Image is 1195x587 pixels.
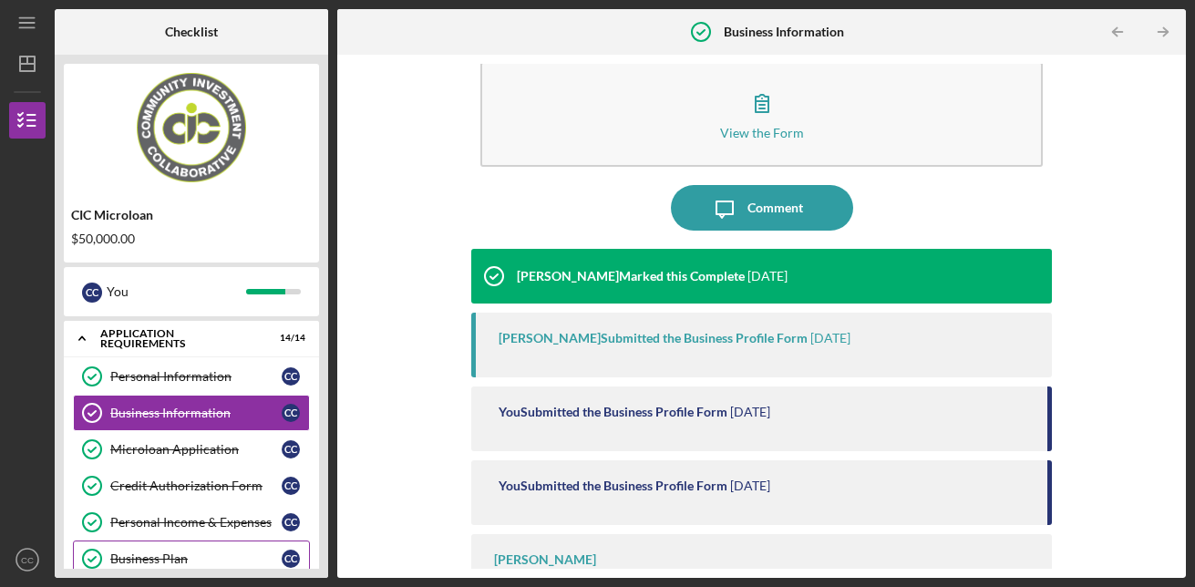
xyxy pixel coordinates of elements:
[671,185,853,231] button: Comment
[73,504,310,541] a: Personal Income & ExpensesCC
[73,395,310,431] a: Business InformationCC
[73,541,310,577] a: Business PlanCC
[64,73,319,182] img: Product logo
[71,208,312,222] div: CIC Microloan
[730,479,770,493] time: 2025-07-31 04:25
[282,404,300,422] div: C C
[810,331,850,345] time: 2025-07-31 18:54
[273,333,305,344] div: 14 / 14
[107,276,246,307] div: You
[494,552,596,567] div: [PERSON_NAME]
[73,358,310,395] a: Personal InformationCC
[82,283,102,303] div: C C
[747,185,803,231] div: Comment
[100,328,260,349] div: APPLICATION REQUIREMENTS
[282,513,300,531] div: C C
[720,126,804,139] div: View the Form
[73,431,310,468] a: Microloan ApplicationCC
[282,367,300,386] div: C C
[517,269,745,283] div: [PERSON_NAME] Marked this Complete
[110,406,282,420] div: Business Information
[747,269,788,283] time: 2025-07-31 18:54
[21,555,34,565] text: CC
[110,515,282,530] div: Personal Income & Expenses
[282,477,300,495] div: C C
[499,405,727,419] div: You Submitted the Business Profile Form
[730,405,770,419] time: 2025-07-31 05:19
[110,551,282,566] div: Business Plan
[165,25,218,39] b: Checklist
[110,479,282,493] div: Credit Authorization Form
[73,468,310,504] a: Credit Authorization FormCC
[282,550,300,568] div: C C
[499,479,727,493] div: You Submitted the Business Profile Form
[499,331,808,345] div: [PERSON_NAME] Submitted the Business Profile Form
[9,541,46,578] button: CC
[110,369,282,384] div: Personal Information
[282,440,300,458] div: C C
[110,442,282,457] div: Microloan Application
[480,62,1044,167] button: View the Form
[71,232,312,246] div: $50,000.00
[724,25,844,39] b: Business Information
